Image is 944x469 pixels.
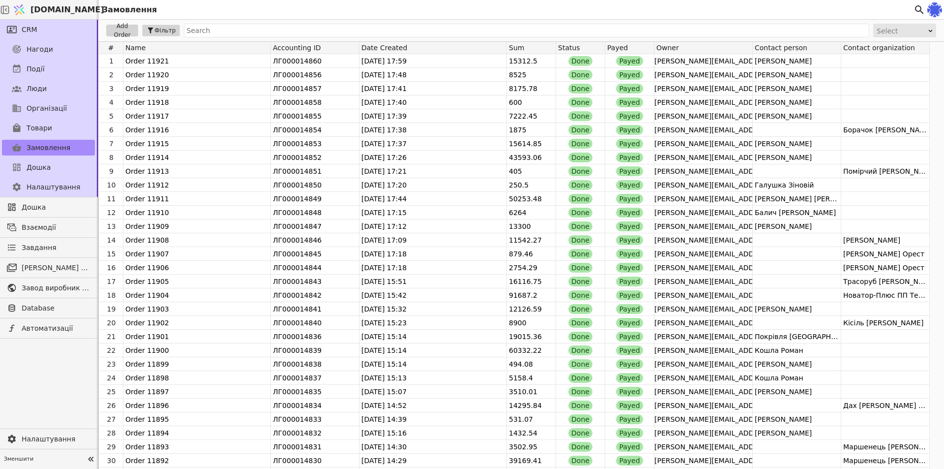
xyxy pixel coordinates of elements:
div: [PERSON_NAME][EMAIL_ADDRESS][DOMAIN_NAME] [654,275,752,288]
span: Payed [619,345,640,355]
span: Payed [619,221,640,231]
span: Payed [619,111,640,121]
div: 50253.48 [509,192,556,205]
div: ЛГ000014840 [273,316,359,329]
div: Select [877,24,926,38]
a: Замовлення [2,140,95,156]
span: Database [22,303,90,313]
div: [PERSON_NAME] [753,302,841,316]
span: Done [571,180,590,190]
span: Payed [619,373,640,383]
span: Done [571,414,590,424]
span: Done [571,84,590,94]
span: Done [571,373,590,383]
span: Payed [619,70,640,80]
div: Order 11919 [125,82,270,95]
div: ЛГ000014851 [273,164,359,178]
div: Order 11899 [125,357,270,371]
div: 22 [100,344,123,357]
div: Order 11910 [125,206,270,219]
div: [PERSON_NAME] [PERSON_NAME] [753,192,841,206]
div: Order 11907 [125,247,270,260]
div: 24 [100,371,123,385]
span: Завод виробник металочерепиці - B2B платформа [22,283,90,293]
div: [DATE] 15:13 [359,371,506,385]
div: ЛГ000014838 [273,357,359,371]
div: [PERSON_NAME][EMAIL_ADDRESS][DOMAIN_NAME] [654,316,752,329]
h2: Замовлення [98,4,157,16]
div: Order 11901 [125,330,270,343]
div: [DATE] 15:51 [359,275,506,288]
span: Date Created [361,44,407,52]
div: ЛГ000014860 [273,54,359,67]
div: 879.46 [509,247,556,260]
div: ЛГ000014847 [273,219,359,233]
div: [PERSON_NAME] [753,219,841,233]
div: [DATE] 15:14 [359,344,506,357]
a: Завдання [2,240,95,255]
div: [DATE] 17:21 [359,164,506,178]
span: Done [571,194,590,204]
span: Payed [607,44,628,52]
span: Автоматизації [22,323,90,334]
div: [PERSON_NAME][EMAIL_ADDRESS][DOMAIN_NAME] [654,54,752,67]
div: ЛГ000014836 [273,330,359,343]
div: [DATE] 17:48 [359,68,506,82]
div: Order 11920 [125,68,270,81]
div: [DATE] 17:12 [359,219,506,233]
div: ЛГ000014858 [273,95,359,109]
div: 19 [100,302,123,316]
div: [PERSON_NAME][EMAIL_ADDRESS][DOMAIN_NAME] [654,82,752,95]
span: Payed [619,249,640,259]
div: ЛГ000014850 [273,178,359,191]
div: [PERSON_NAME] [753,82,841,95]
span: Payed [619,304,640,314]
div: 6264 [509,206,556,219]
div: [PERSON_NAME][EMAIL_ADDRESS][DOMAIN_NAME] [654,206,752,219]
div: Order 11912 [125,178,270,191]
div: 25 [100,385,123,399]
div: [PERSON_NAME] [753,95,841,109]
div: 21 [100,330,123,344]
span: Done [571,332,590,342]
div: 17 [100,275,123,288]
div: 16116.75 [509,275,556,288]
div: [PERSON_NAME][EMAIL_ADDRESS][DOMAIN_NAME] [654,330,752,343]
div: Order 11897 [125,385,270,398]
span: Дошка [27,162,51,173]
div: ЛГ000014849 [273,192,359,205]
span: Payed [619,332,640,342]
span: Payed [619,84,640,94]
div: [PERSON_NAME][EMAIL_ADDRESS][DOMAIN_NAME] [654,109,752,123]
div: 15312.5 [509,54,556,67]
span: Done [571,125,590,135]
div: 405 [509,164,556,178]
span: Done [571,359,590,369]
div: 250.5 [509,178,556,191]
div: [PERSON_NAME] [753,357,841,371]
div: Order 11904 [125,288,270,302]
a: CRM [2,22,95,37]
div: ЛГ000014852 [273,151,359,164]
div: [PERSON_NAME][EMAIL_ADDRESS][DOMAIN_NAME] [654,68,752,81]
div: [DATE] 17:39 [359,109,506,123]
a: [DOMAIN_NAME] [10,0,98,19]
div: ЛГ000014841 [273,302,359,315]
div: 15 [100,247,123,261]
div: [PERSON_NAME][EMAIL_ADDRESS][DOMAIN_NAME] [654,164,752,178]
div: ЛГ000014842 [273,288,359,302]
div: ЛГ000014843 [273,275,359,288]
span: Done [571,111,590,121]
a: Взаємодії [2,219,95,235]
a: Налаштування [2,431,95,447]
div: [DATE] 17:40 [359,95,506,109]
div: ЛГ000014848 [273,206,359,219]
div: Order 11895 [125,412,270,426]
div: 14295.84 [509,399,556,412]
span: Дошка [22,202,90,213]
div: ЛГ000014835 [273,385,359,398]
span: Accounting ID [273,44,321,52]
div: 2 [100,68,123,82]
div: ЛГ000014856 [273,68,359,81]
div: 26 [100,399,123,412]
